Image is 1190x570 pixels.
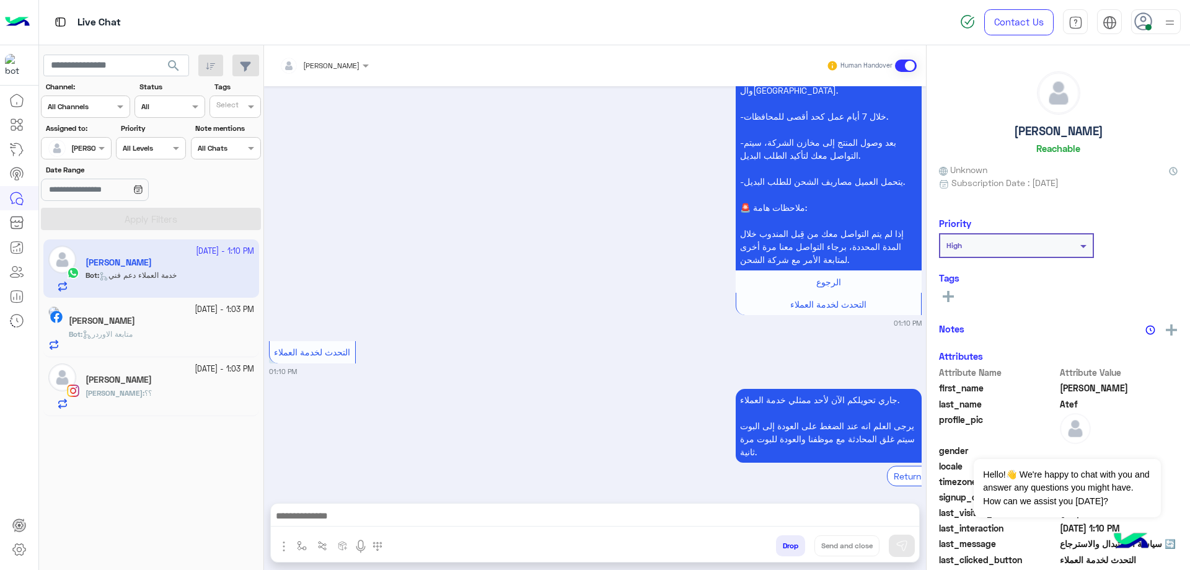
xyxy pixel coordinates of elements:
img: select flow [297,541,307,551]
span: last_message [939,537,1057,550]
img: send attachment [276,539,291,554]
small: [DATE] - 1:03 PM [195,304,254,316]
span: gender [939,444,1057,457]
h5: [PERSON_NAME] [1014,124,1103,138]
span: first_name [939,381,1057,394]
small: 01:10 PM [894,318,922,328]
span: signup_date [939,491,1057,504]
h6: Attributes [939,350,983,362]
img: 713415422032625 [5,54,27,76]
img: Logo [5,9,30,35]
span: [PERSON_NAME] [86,388,143,398]
button: Send and close [814,535,879,556]
span: 🔄 سياسة الاستبدال والاسترجاع [1060,537,1178,550]
button: Apply Filters [41,208,261,230]
div: Select [214,99,239,114]
span: Mohamed [1060,381,1178,394]
img: picture [48,306,59,318]
img: profile [1162,15,1178,30]
span: [PERSON_NAME] [303,61,359,70]
a: Contact Us [984,9,1054,35]
button: select flow [292,535,312,556]
img: send voice note [353,539,368,554]
button: create order [333,535,353,556]
span: متابعة الاوردر [82,329,133,339]
img: send message [896,540,908,552]
span: search [166,58,181,73]
label: Priority [121,123,185,134]
img: hulul-logo.png [1109,520,1153,564]
img: spinner [960,14,975,29]
img: defaultAdmin.png [48,363,76,391]
h6: Tags [939,272,1178,283]
button: search [159,55,189,81]
small: 01:10 PM [269,367,297,376]
span: Hello!👋 We're happy to chat with you and answer any questions you might have. How can we assist y... [974,459,1160,517]
img: tab [1103,16,1117,30]
label: Channel: [46,81,129,92]
label: Status [139,81,203,92]
h6: Priority [939,218,971,229]
img: make a call [372,541,382,551]
span: التحدث لخدمة العملاء [274,347,350,357]
img: defaultAdmin.png [1060,413,1091,444]
span: last_name [939,398,1057,411]
img: create order [338,541,348,551]
button: Trigger scenario [312,535,333,556]
span: الرجوع [816,277,841,287]
a: tab [1063,9,1088,35]
span: Subscription Date : [DATE] [951,176,1059,189]
label: Tags [214,81,260,92]
b: : [86,388,144,398]
span: Atef [1060,398,1178,411]
label: Note mentions [195,123,259,134]
label: Assigned to: [46,123,110,134]
img: notes [1145,325,1155,335]
p: Live Chat [77,14,121,31]
span: timezone [939,475,1057,488]
img: defaultAdmin.png [1038,72,1080,114]
span: التحدث لخدمة العملاء [790,299,866,309]
span: 2025-10-05T10:10:39.606Z [1060,522,1178,535]
span: Unknown [939,163,987,176]
b: : [69,329,82,339]
div: Return to Bot [887,466,956,486]
h6: Reachable [1036,143,1080,154]
img: Trigger scenario [317,541,327,551]
label: Date Range [46,164,185,176]
span: locale [939,460,1057,473]
small: Human Handover [840,61,892,71]
h5: Mohamed Sayed Elhmamy [86,375,152,385]
span: ؟؟ [144,388,152,398]
small: 01:10 PM [894,489,922,499]
span: Attribute Name [939,366,1057,379]
img: Instagram [67,385,79,397]
span: Attribute Value [1060,366,1178,379]
img: add [1166,324,1177,336]
span: last_visited_flow [939,506,1057,519]
h6: Notes [939,323,964,334]
small: [DATE] - 1:03 PM [195,363,254,375]
h5: Mohamed Badr [69,316,135,326]
img: tab [53,14,68,30]
span: profile_pic [939,413,1057,442]
button: Drop [776,535,805,556]
span: last_interaction [939,522,1057,535]
span: التحدث لخدمة العملاء [1060,553,1178,566]
img: tab [1069,16,1083,30]
span: Bot [69,329,81,339]
img: defaultAdmin.png [48,140,66,157]
img: Facebook [50,311,63,323]
span: last_clicked_button [939,553,1057,566]
p: 5/10/2025, 1:10 PM [736,389,922,463]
